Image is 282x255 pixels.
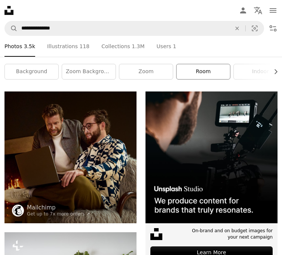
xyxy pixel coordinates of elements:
img: Two men looking at a laptop near a fireplace [4,91,137,223]
button: Menu [266,3,281,18]
span: 1 [173,42,176,50]
a: Mailchimp [27,204,90,211]
span: On-brand and on budget images for your next campaign [189,228,273,240]
button: Filters [266,21,281,36]
a: Two men looking at a laptop near a fireplace [4,154,137,161]
a: zoom background office [62,64,116,79]
a: Collections 1.3M [101,36,144,57]
a: Illustrations 118 [47,36,89,57]
button: Search Unsplash [5,21,18,35]
img: file-1631678316303-ed18b8b5cb9cimage [150,228,162,240]
a: Log in / Sign up [236,3,251,18]
a: background [5,64,58,79]
span: 1.3M [132,42,144,50]
a: Users 1 [157,36,177,57]
a: room [177,64,230,79]
button: Language [251,3,266,18]
form: Find visuals sitewide [4,21,264,36]
button: scroll list to the right [269,64,278,79]
a: zoom [119,64,173,79]
img: file-1715652217532-464736461acbimage [145,91,278,223]
button: Visual search [246,21,264,35]
span: 118 [80,42,90,50]
button: Clear [229,21,245,35]
img: Go to Mailchimp's profile [12,205,24,217]
a: Home — Unsplash [4,6,13,15]
a: Get up to 7x more orders ↗ [27,211,90,217]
